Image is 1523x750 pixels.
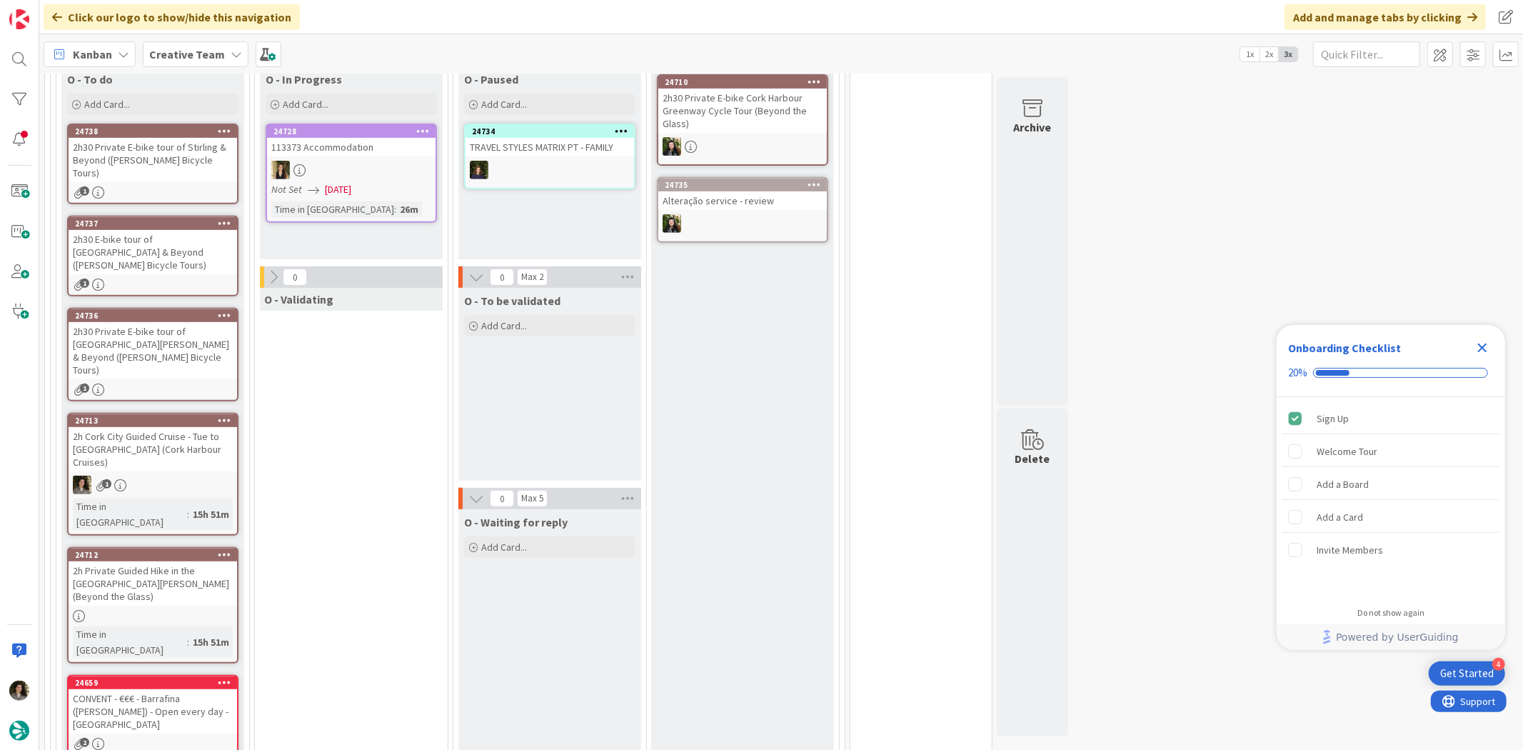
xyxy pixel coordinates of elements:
div: 2h30 Private E-bike tour of [GEOGRAPHIC_DATA][PERSON_NAME] & Beyond ([PERSON_NAME] Bicycle Tours) [69,322,237,379]
span: O - Waiting for reply [464,515,568,529]
span: Add Card... [481,98,527,111]
span: Support [30,2,65,19]
span: 2 [80,738,89,747]
div: 247372h30 E-bike tour of [GEOGRAPHIC_DATA] & Beyond ([PERSON_NAME] Bicycle Tours) [69,217,237,274]
div: CONVENT - €€€ - Barrafina ([PERSON_NAME]) - Open every day - [GEOGRAPHIC_DATA] [69,689,237,734]
div: BC [658,214,827,233]
div: 2h30 E-bike tour of [GEOGRAPHIC_DATA] & Beyond ([PERSON_NAME] Bicycle Tours) [69,230,237,274]
div: 24713 [69,414,237,427]
input: Quick Filter... [1313,41,1420,67]
div: 113373 Accommodation [267,138,436,156]
div: 24710 [658,76,827,89]
div: Add a Card [1317,509,1363,526]
div: TRAVEL STYLES MATRIX PT - FAMILY [466,138,634,156]
div: Do not show again [1357,607,1424,619]
div: Welcome Tour is incomplete. [1282,436,1499,467]
div: MC [466,161,634,179]
div: Alteração service - review [658,191,827,210]
div: Add a Board [1317,476,1369,493]
i: Not Set [271,183,302,196]
div: 26m [396,201,422,217]
span: Powered by UserGuiding [1336,629,1459,646]
div: 24734 [466,125,634,138]
div: Footer [1277,624,1505,650]
div: 24737 [69,217,237,230]
div: 24736 [75,311,237,321]
span: Add Card... [283,98,328,111]
div: Time in [GEOGRAPHIC_DATA] [271,201,394,217]
span: O - In Progress [266,72,342,86]
div: 24659 [75,678,237,688]
div: 4 [1492,658,1505,671]
span: Add Card... [84,98,130,111]
div: 24734 [472,126,634,136]
div: SP [267,161,436,179]
div: 24659 [69,676,237,689]
a: Powered by UserGuiding [1284,624,1498,650]
span: 0 [490,490,514,507]
div: Sign Up [1317,410,1349,427]
div: 15h 51m [189,634,233,650]
div: 24659CONVENT - €€€ - Barrafina ([PERSON_NAME]) - Open every day - [GEOGRAPHIC_DATA] [69,676,237,734]
span: Add Card... [481,541,527,554]
div: 24728 [273,126,436,136]
div: Get Started [1440,666,1494,681]
div: 24712 [75,550,237,560]
div: BC [658,137,827,156]
img: MS [9,681,29,701]
img: MC [470,161,488,179]
div: 24736 [69,309,237,322]
div: 24712 [69,549,237,561]
div: Add a Board is incomplete. [1282,469,1499,500]
span: : [394,201,396,217]
span: 2x [1260,47,1279,61]
div: Add a Card is incomplete. [1282,501,1499,533]
div: Delete [1015,450,1050,467]
span: O - To be validated [464,294,561,308]
span: O - To do [67,72,113,86]
div: 247362h30 Private E-bike tour of [GEOGRAPHIC_DATA][PERSON_NAME] & Beyond ([PERSON_NAME] Bicycle T... [69,309,237,379]
div: Invite Members is incomplete. [1282,534,1499,566]
div: Checklist items [1277,397,1505,598]
div: Time in [GEOGRAPHIC_DATA] [73,626,187,658]
div: Onboarding Checklist [1288,339,1401,356]
img: BC [663,214,681,233]
div: Add and manage tabs by clicking [1285,4,1486,30]
div: 24728 [267,125,436,138]
div: 24728113373 Accommodation [267,125,436,156]
div: 2h30 Private E-bike tour of Stirling & Beyond ([PERSON_NAME] Bicycle Tours) [69,138,237,182]
div: Welcome Tour [1317,443,1377,460]
div: 24737 [75,219,237,229]
div: 15h 51m [189,506,233,522]
div: Invite Members [1317,541,1383,559]
span: Kanban [73,46,112,63]
div: 247102h30 Private E-bike Cork Harbour Greenway Cycle Tour (Beyond the Glass) [658,76,827,133]
div: Checklist progress: 20% [1288,366,1494,379]
div: 247382h30 Private E-bike tour of Stirling & Beyond ([PERSON_NAME] Bicycle Tours) [69,125,237,182]
img: MS [73,476,91,494]
div: 2h Private Guided Hike in the [GEOGRAPHIC_DATA][PERSON_NAME] (Beyond the Glass) [69,561,237,606]
div: 24735Alteração service - review [658,179,827,210]
span: 1x [1240,47,1260,61]
span: [DATE] [325,182,351,197]
span: O - Paused [464,72,518,86]
div: Click our logo to show/hide this navigation [44,4,300,30]
span: 3x [1279,47,1298,61]
div: 247132h Cork City Guided Cruise - Tue to [GEOGRAPHIC_DATA] (Cork Harbour Cruises) [69,414,237,471]
span: 1 [80,186,89,196]
span: 0 [283,269,307,286]
div: Max 5 [521,495,543,502]
div: Time in [GEOGRAPHIC_DATA] [73,499,187,530]
div: 24738 [75,126,237,136]
div: 2h30 Private E-bike Cork Harbour Greenway Cycle Tour (Beyond the Glass) [658,89,827,133]
span: 0 [490,269,514,286]
div: Close Checklist [1471,336,1494,359]
img: SP [271,161,290,179]
div: 2h Cork City Guided Cruise - Tue to [GEOGRAPHIC_DATA] (Cork Harbour Cruises) [69,427,237,471]
div: 24738 [69,125,237,138]
div: 247122h Private Guided Hike in the [GEOGRAPHIC_DATA][PERSON_NAME] (Beyond the Glass) [69,549,237,606]
img: Visit kanbanzone.com [9,9,29,29]
span: : [187,634,189,650]
div: Open Get Started checklist, remaining modules: 4 [1429,661,1505,686]
span: 1 [80,279,89,288]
